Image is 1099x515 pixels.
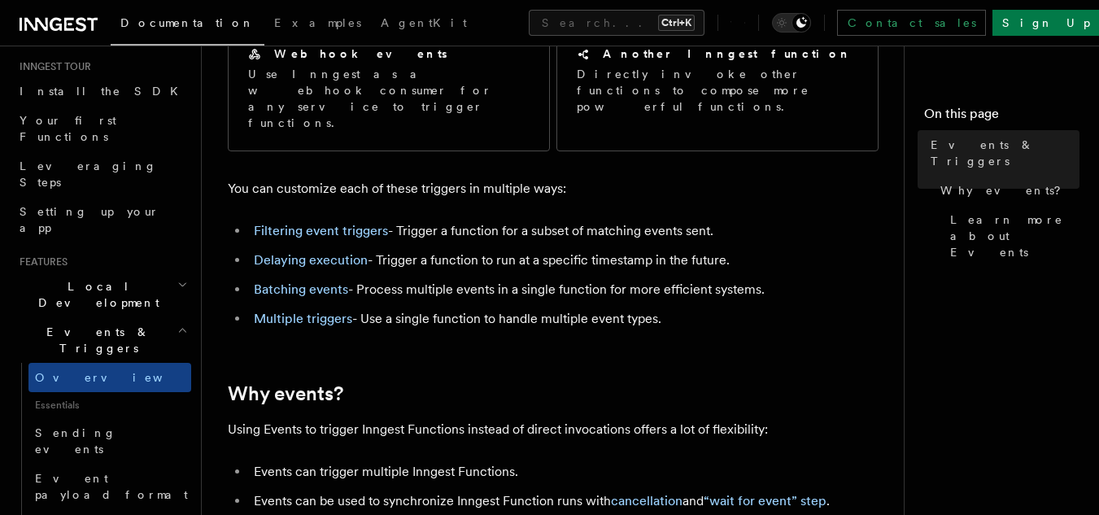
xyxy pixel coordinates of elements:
[28,418,191,464] a: Sending events
[111,5,264,46] a: Documentation
[13,255,68,268] span: Features
[13,317,191,363] button: Events & Triggers
[529,10,704,36] button: Search...Ctrl+K
[381,16,467,29] span: AgentKit
[228,25,550,151] a: Webhook eventsUse Inngest as a webhook consumer for any service to trigger functions.
[35,371,203,384] span: Overview
[13,278,177,311] span: Local Development
[13,197,191,242] a: Setting up your app
[934,176,1079,205] a: Why events?
[274,16,361,29] span: Examples
[249,220,879,242] li: - Trigger a function for a subset of matching events sent.
[13,60,91,73] span: Inngest tour
[20,205,159,234] span: Setting up your app
[249,278,879,301] li: - Process multiple events in a single function for more efficient systems.
[249,460,879,483] li: Events can trigger multiple Inngest Functions.
[371,5,477,44] a: AgentKit
[577,66,858,115] p: Directly invoke other functions to compose more powerful functions.
[658,15,695,31] kbd: Ctrl+K
[254,223,388,238] a: Filtering event triggers
[120,16,255,29] span: Documentation
[704,493,826,508] a: “wait for event” step
[611,493,683,508] a: cancellation
[772,13,811,33] button: Toggle dark mode
[228,177,879,200] p: You can customize each of these triggers in multiple ways:
[28,464,191,509] a: Event payload format
[944,205,1079,267] a: Learn more about Events
[924,104,1079,130] h4: On this page
[35,472,188,501] span: Event payload format
[950,212,1079,260] span: Learn more about Events
[940,182,1072,199] span: Why events?
[13,272,191,317] button: Local Development
[13,324,177,356] span: Events & Triggers
[249,249,879,272] li: - Trigger a function to run at a specific timestamp in the future.
[254,252,368,268] a: Delaying execution
[254,311,352,326] a: Multiple triggers
[603,46,852,62] h2: Another Inngest function
[20,85,188,98] span: Install the SDK
[924,130,1079,176] a: Events & Triggers
[35,426,116,456] span: Sending events
[228,418,879,441] p: Using Events to trigger Inngest Functions instead of direct invocations offers a lot of flexibility:
[28,392,191,418] span: Essentials
[228,382,343,405] a: Why events?
[254,282,348,297] a: Batching events
[13,151,191,197] a: Leveraging Steps
[13,106,191,151] a: Your first Functions
[931,137,1079,169] span: Events & Triggers
[556,25,879,151] a: Another Inngest functionDirectly invoke other functions to compose more powerful functions.
[249,490,879,513] li: Events can be used to synchronize Inngest Function runs with and .
[248,66,530,131] p: Use Inngest as a webhook consumer for any service to trigger functions.
[837,10,986,36] a: Contact sales
[249,308,879,330] li: - Use a single function to handle multiple event types.
[20,159,157,189] span: Leveraging Steps
[20,114,116,143] span: Your first Functions
[13,76,191,106] a: Install the SDK
[274,46,447,62] h2: Webhook events
[28,363,191,392] a: Overview
[264,5,371,44] a: Examples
